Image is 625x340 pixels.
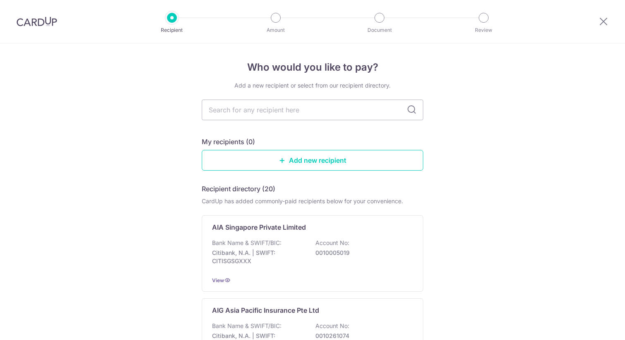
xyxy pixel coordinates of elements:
p: Amount [245,26,306,34]
p: Account No: [315,322,349,330]
p: Account No: [315,239,349,247]
p: 0010261074 [315,332,408,340]
div: Add a new recipient or select from our recipient directory. [202,81,423,90]
p: 0010005019 [315,249,408,257]
img: CardUp [17,17,57,26]
a: View [212,277,224,283]
p: AIG Asia Pacific Insurance Pte Ltd [212,305,319,315]
h5: Recipient directory (20) [202,184,275,194]
div: CardUp has added commonly-paid recipients below for your convenience. [202,197,423,205]
p: Bank Name & SWIFT/BIC: [212,239,281,247]
h4: Who would you like to pay? [202,60,423,75]
p: Bank Name & SWIFT/BIC: [212,322,281,330]
p: Review [453,26,514,34]
a: Add new recipient [202,150,423,171]
h5: My recipients (0) [202,137,255,147]
p: Document [349,26,410,34]
p: AIA Singapore Private Limited [212,222,306,232]
input: Search for any recipient here [202,100,423,120]
p: Recipient [141,26,203,34]
iframe: Opens a widget where you can find more information [572,315,617,336]
p: Citibank, N.A. | SWIFT: CITISGSGXXX [212,249,305,265]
